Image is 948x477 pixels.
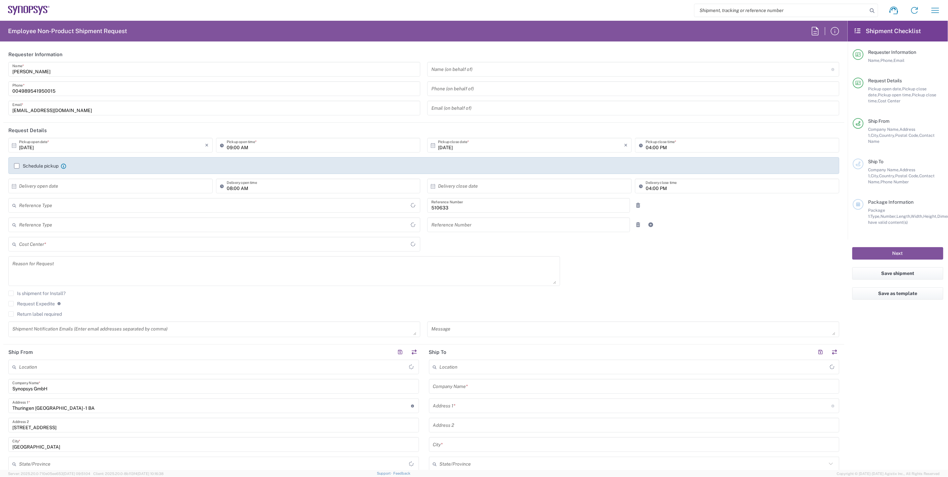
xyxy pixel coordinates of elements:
button: Next [852,247,943,260]
span: Length, [897,214,911,219]
span: Type, [870,214,880,219]
span: Package Information [868,199,914,205]
h2: Request Details [8,127,47,134]
span: Ship To [868,159,883,164]
h2: Ship From [8,349,33,356]
span: Request Details [868,78,902,83]
a: Remove Reference [633,220,643,229]
a: Support [377,471,394,475]
span: Phone, [880,58,893,63]
span: Server: 2025.20.0-710e05ee653 [8,472,90,476]
span: Country, [879,173,895,178]
span: Postal Code, [895,173,919,178]
span: Requester Information [868,50,916,55]
label: Schedule pickup [14,163,59,169]
span: Name, [868,58,880,63]
span: Copyright © [DATE]-[DATE] Agistix Inc., All Rights Reserved [837,471,940,477]
span: [DATE] 09:51:04 [63,472,90,476]
button: Save as template [852,287,943,300]
span: Postal Code, [895,133,919,138]
span: Country, [879,133,895,138]
span: City, [871,173,879,178]
i: × [624,140,628,151]
i: × [205,140,209,151]
label: Is shipment for Install? [8,291,66,296]
span: [DATE] 10:16:38 [137,472,164,476]
button: Save shipment [852,267,943,280]
span: Height, [923,214,937,219]
span: Company Name, [868,167,900,172]
span: Width, [911,214,923,219]
a: Feedback [393,471,410,475]
a: Add Reference [646,220,655,229]
span: Ship From [868,118,889,124]
h2: Requester Information [8,51,63,58]
label: Request Expedite [8,301,55,306]
span: Number, [880,214,897,219]
span: City, [871,133,879,138]
span: Pickup open date, [868,86,902,91]
span: Client: 2025.20.0-8b113f4 [93,472,164,476]
h2: Employee Non-Product Shipment Request [8,27,127,35]
span: Pickup open time, [878,92,912,97]
span: Package 1: [868,208,885,219]
h2: Ship To [429,349,447,356]
input: Shipment, tracking or reference number [695,4,868,17]
span: Phone Number [880,179,909,184]
h2: Shipment Checklist [854,27,921,35]
a: Remove Reference [633,201,643,210]
span: Company Name, [868,127,900,132]
span: Email [893,58,905,63]
label: Return label required [8,311,62,317]
span: Cost Center [878,98,901,103]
